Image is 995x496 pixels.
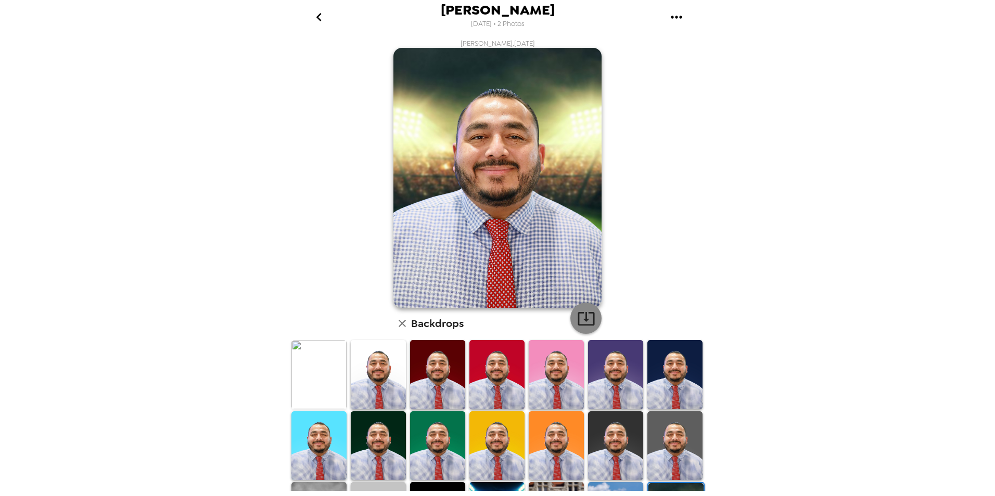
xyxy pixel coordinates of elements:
[411,315,464,332] h6: Backdrops
[441,3,555,17] span: [PERSON_NAME]
[291,340,347,409] img: Original
[393,48,602,308] img: user
[471,17,525,31] span: [DATE] • 2 Photos
[461,39,535,48] span: [PERSON_NAME] , [DATE]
